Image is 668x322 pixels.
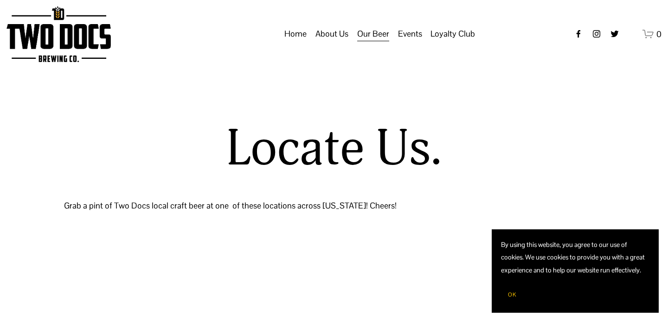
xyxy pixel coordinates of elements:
[656,29,662,39] span: 0
[146,121,522,177] h1: Locate Us.
[592,29,601,38] a: instagram-unauth
[501,239,649,277] p: By using this website, you agree to our use of cookies. We use cookies to provide you with a grea...
[430,26,475,42] span: Loyalty Club
[642,28,662,40] a: 0 items in cart
[610,29,619,38] a: twitter-unauth
[315,25,348,43] a: folder dropdown
[6,6,110,62] img: Two Docs Brewing Co.
[398,26,422,42] span: Events
[492,229,659,313] section: Cookie banner
[357,25,389,43] a: folder dropdown
[508,291,516,298] span: OK
[430,25,475,43] a: folder dropdown
[501,286,523,303] button: OK
[284,25,307,43] a: Home
[398,25,422,43] a: folder dropdown
[357,26,389,42] span: Our Beer
[315,26,348,42] span: About Us
[574,29,583,38] a: Facebook
[64,198,604,214] p: Grab a pint of Two Docs local craft beer at one of these locations across [US_STATE]! Cheers!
